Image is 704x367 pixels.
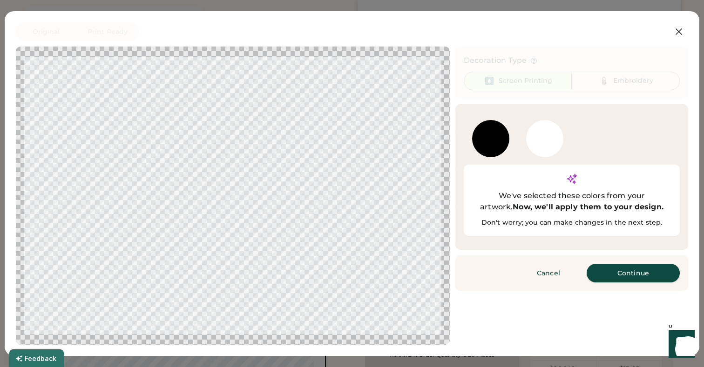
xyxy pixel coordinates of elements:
[472,218,671,227] div: Don't worry; you can make changes in the next step.
[598,75,609,87] img: Thread%20-%20Unselected.svg
[464,55,527,66] div: Decoration Type
[472,190,671,213] div: We've selected these colors from your artwork.
[660,325,700,365] iframe: Front Chat
[587,264,680,282] button: Continue
[499,76,552,86] div: Screen Printing
[484,75,495,87] img: Ink%20-%20Selected.svg
[513,202,663,211] strong: Now, we'll apply them to your design.
[613,76,653,86] div: Embroidery
[516,264,581,282] button: Cancel
[76,22,139,41] button: Print Ready
[16,22,76,41] button: Original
